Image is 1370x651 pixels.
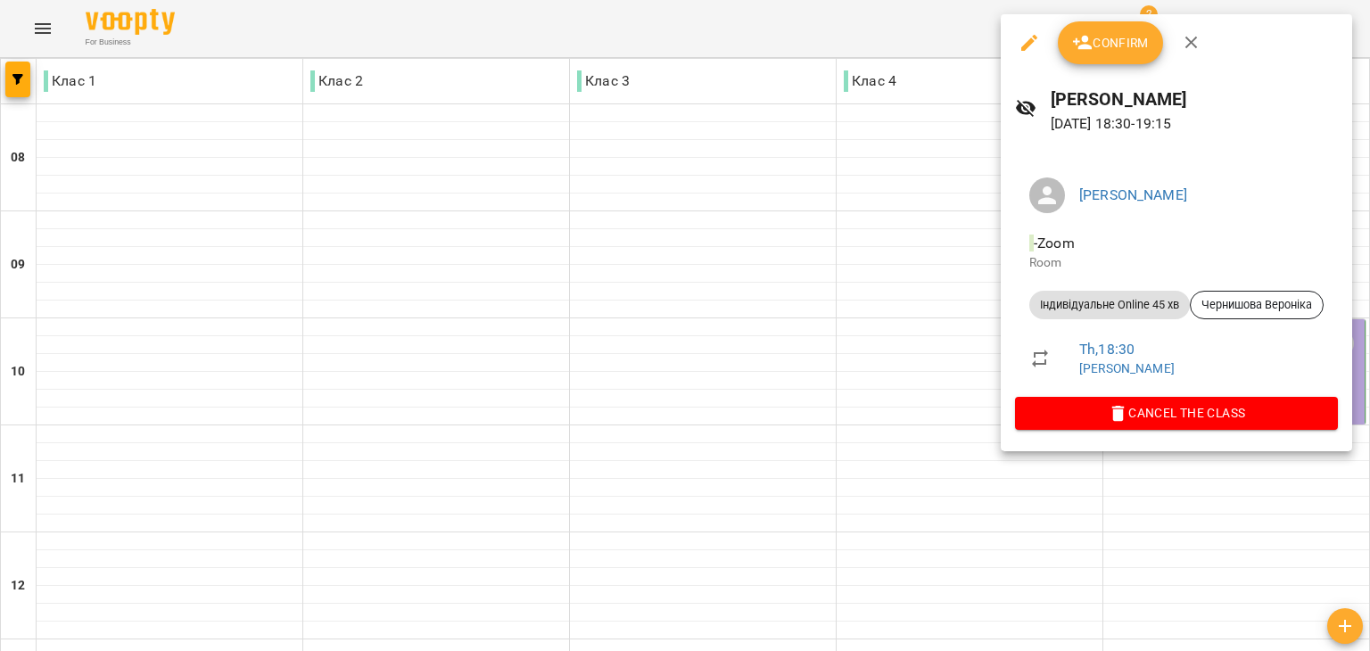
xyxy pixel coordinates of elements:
[1058,21,1163,64] button: Confirm
[1191,297,1323,313] span: Чернишова Вероніка
[1029,235,1078,251] span: - Zoom
[1029,402,1324,424] span: Cancel the class
[1079,186,1187,203] a: [PERSON_NAME]
[1190,291,1324,319] div: Чернишова Вероніка
[1029,254,1324,272] p: Room
[1079,361,1175,375] a: [PERSON_NAME]
[1079,341,1135,358] a: Th , 18:30
[1051,86,1338,113] h6: [PERSON_NAME]
[1029,297,1190,313] span: Індивідуальне Online 45 хв
[1072,32,1149,54] span: Confirm
[1015,397,1338,429] button: Cancel the class
[1051,113,1338,135] p: [DATE] 18:30 - 19:15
